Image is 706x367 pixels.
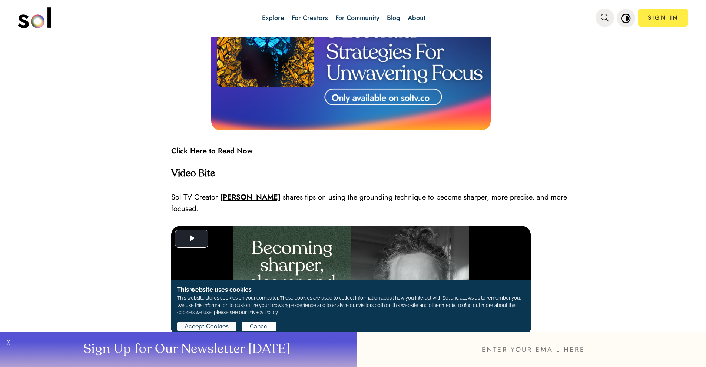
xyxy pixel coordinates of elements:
[335,13,379,23] a: For Community
[171,192,218,203] span: Sol TV Creator
[171,169,215,179] strong: Video Bite
[4,4,37,22] button: Play Video
[387,13,400,23] a: Blog
[13,96,57,105] span: Accept Cookies
[408,13,425,23] a: About
[220,192,281,203] a: [PERSON_NAME]
[18,7,51,28] img: logo
[79,96,98,105] span: Cancel
[6,96,65,105] button: Accept Cookies
[6,60,354,69] h1: This website uses cookies
[292,13,328,23] a: For Creators
[18,5,689,31] nav: main navigation
[71,96,105,105] button: Cancel
[171,146,253,156] a: Click Here to Read Now
[15,332,357,367] button: Sign Up for Our Newsletter [DATE]
[262,13,284,23] a: Explore
[6,69,354,90] p: This website stores cookies on your computer. These cookies are used to collect information about...
[357,332,706,367] input: ENTER YOUR EMAIL HERE
[171,192,567,214] span: shares tips on using the grounding technique to become sharper, more precise, and more focused.
[638,9,688,27] a: SIGN IN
